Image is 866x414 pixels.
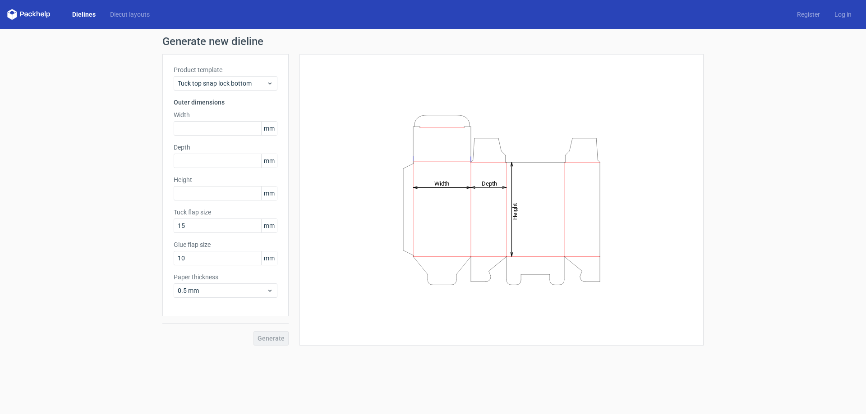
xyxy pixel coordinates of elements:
a: Register [790,10,827,19]
h3: Outer dimensions [174,98,277,107]
span: mm [261,154,277,168]
span: 0.5 mm [178,286,267,295]
tspan: Height [511,203,518,219]
tspan: Width [434,180,449,187]
span: Tuck top snap lock bottom [178,79,267,88]
label: Product template [174,65,277,74]
a: Log in [827,10,859,19]
label: Height [174,175,277,184]
tspan: Depth [482,180,497,187]
label: Paper thickness [174,273,277,282]
a: Diecut layouts [103,10,157,19]
span: mm [261,122,277,135]
span: mm [261,219,277,232]
label: Width [174,110,277,119]
a: Dielines [65,10,103,19]
span: mm [261,251,277,265]
span: mm [261,187,277,200]
label: Glue flap size [174,240,277,249]
label: Tuck flap size [174,208,277,217]
h1: Generate new dieline [162,36,704,47]
label: Depth [174,143,277,152]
